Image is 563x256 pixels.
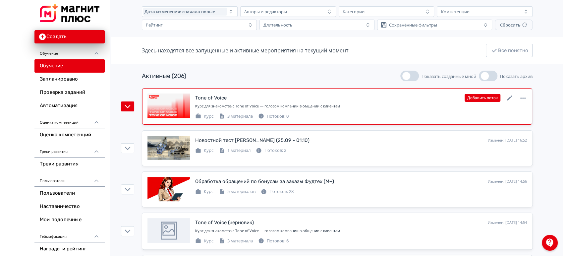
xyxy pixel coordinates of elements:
[339,6,434,17] button: Категории
[500,73,533,79] span: Показать архив
[34,213,105,226] a: Мои подопечные
[377,20,492,30] button: Сохранённые фильтры
[195,228,527,234] div: Курс для знакомства с Tone of Voice — голосом компании в общении с клиентам
[263,22,293,28] div: Длительность
[34,73,105,86] a: Запланировано
[34,158,105,171] a: Треки развития
[34,187,105,200] a: Пользователи
[422,73,476,79] span: Показать созданные мной
[142,72,186,81] div: Активные (206)
[219,238,253,244] div: 3 материала
[195,238,213,244] div: Курс
[195,113,213,120] div: Курс
[34,200,105,213] a: Наставничество
[146,22,163,28] div: Рейтинг
[34,242,105,256] a: Награды и рейтинг
[142,46,349,54] div: Здесь находятся все запущенные и активные мероприятия на текущий момент
[256,147,286,154] div: Потоков: 2
[142,20,257,30] button: Рейтинг
[34,128,105,142] a: Оценка компетенций
[195,219,254,226] div: Tone of Voice (черновик)
[34,112,105,128] div: Оценка компетенций
[40,4,99,22] img: https://files.teachbase.ru/system/slaveaccount/57082/logo/medium-a49f9104db0309a6d8b85e425808cc30...
[195,147,213,154] div: Курс
[219,113,253,120] div: 3 материала
[240,6,336,17] button: Авторы и редакторы
[195,103,527,109] div: Курс для знакомства с Tone of Voice — голосом компании в общении с клиентам
[34,59,105,73] a: Обучение
[441,9,469,14] div: Компетенции
[34,86,105,99] a: Проверка заданий
[144,9,215,14] span: Дата изменения: сначала новые
[495,20,533,30] button: Сбросить
[142,6,238,17] button: Дата изменения: сначала новые
[195,188,213,195] div: Курс
[488,220,527,225] div: Изменен: [DATE] 14:54
[244,9,287,14] div: Авторы и редакторы
[34,99,105,112] a: Автоматизация
[34,30,105,43] button: Создать
[34,171,105,187] div: Пользователи
[437,6,533,17] button: Компетенции
[389,22,437,28] div: Сохранённые фильтры
[488,138,527,143] div: Изменен: [DATE] 16:52
[34,142,105,158] div: Треки развития
[258,113,289,120] div: Потоков: 0
[488,179,527,184] div: Изменен: [DATE] 14:56
[34,226,105,242] div: Геймификация
[465,94,500,102] button: Добавить поток
[343,9,365,14] div: Категории
[195,94,227,102] div: Tone of Voice
[34,43,105,59] div: Обучение
[219,188,255,195] div: 5 материалов
[195,137,310,144] div: Новостной тест ОЦО Голос (25.09 - 01.10)
[219,147,251,154] div: 1 материал
[195,178,334,185] div: Обработка обращений по бонусам за заказы Фудтех (М+)
[258,238,289,244] div: Потоков: 6
[486,44,533,57] button: Все понятно
[261,188,294,195] div: Потоков: 28
[259,20,374,30] button: Длительность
